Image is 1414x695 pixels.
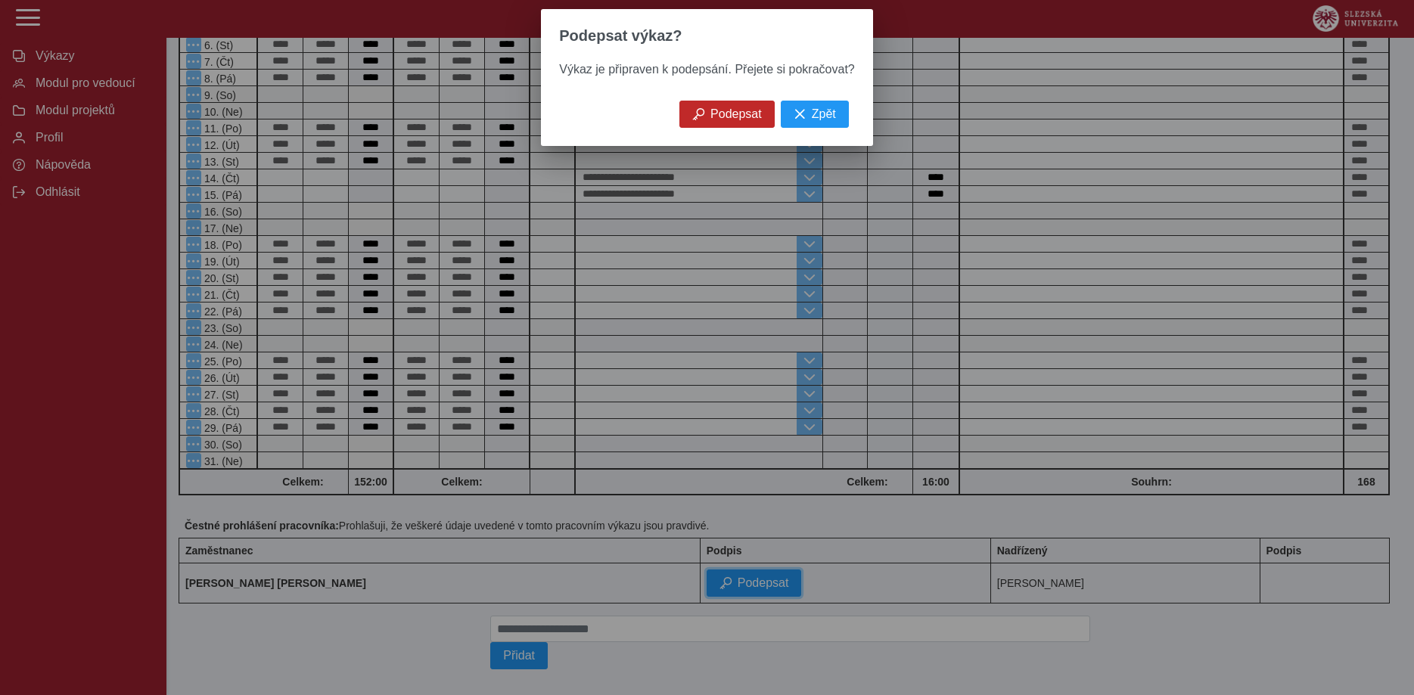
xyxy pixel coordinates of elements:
[710,107,762,121] span: Podepsat
[781,101,849,128] button: Zpět
[559,27,682,45] span: Podepsat výkaz?
[679,101,775,128] button: Podepsat
[559,63,854,76] span: Výkaz je připraven k podepsání. Přejete si pokračovat?
[812,107,836,121] span: Zpět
